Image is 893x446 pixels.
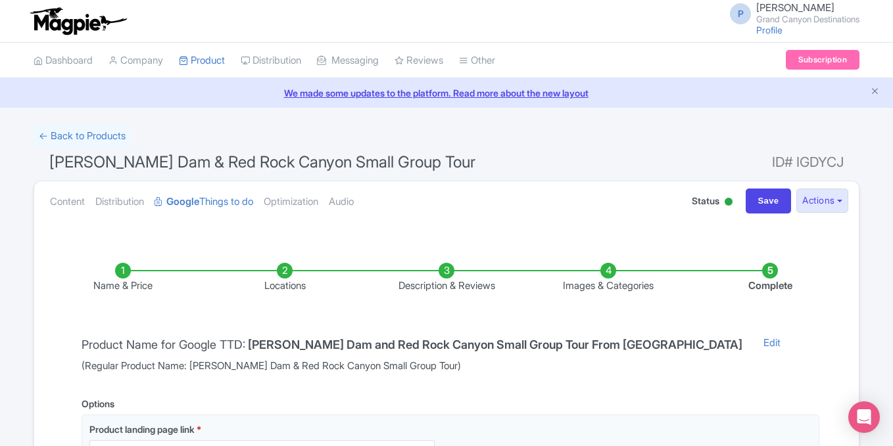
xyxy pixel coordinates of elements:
[786,50,859,70] a: Subscription
[82,397,114,411] div: Options
[89,424,195,435] span: Product landing page link
[27,7,129,35] img: logo-ab69f6fb50320c5b225c76a69d11143b.png
[82,338,245,351] span: Product Name for Google TTD:
[870,85,880,100] button: Close announcement
[34,43,93,79] a: Dashboard
[746,189,792,213] input: Save
[692,194,719,208] span: Status
[155,181,253,223] a: GoogleThings to do
[109,43,163,79] a: Company
[34,123,131,149] a: ← Back to Products
[366,263,527,294] li: Description & Reviews
[8,86,885,100] a: We made some updates to the platform. Read more about the new layout
[756,15,859,24] small: Grand Canyon Destinations
[772,149,844,175] span: ID# IGDYCJ
[264,181,318,223] a: Optimization
[756,1,834,14] span: [PERSON_NAME]
[49,152,475,171] span: [PERSON_NAME] Dam & Red Rock Canyon Small Group Tour
[796,189,848,213] button: Actions
[82,359,742,374] span: (Regular Product Name: [PERSON_NAME] Dam & Red Rock Canyon Small Group Tour)
[689,263,851,294] li: Complete
[204,263,366,294] li: Locations
[527,263,689,294] li: Images & Categories
[241,43,301,79] a: Distribution
[329,181,354,223] a: Audio
[722,192,735,213] div: Active
[95,181,144,223] a: Distribution
[756,24,783,35] a: Profile
[750,336,794,374] a: Edit
[722,3,859,24] a: P [PERSON_NAME] Grand Canyon Destinations
[848,401,880,433] div: Open Intercom Messenger
[459,43,495,79] a: Other
[42,263,204,294] li: Name & Price
[395,43,443,79] a: Reviews
[179,43,225,79] a: Product
[166,194,199,210] strong: Google
[50,181,85,223] a: Content
[248,338,742,351] h4: [PERSON_NAME] Dam and Red Rock Canyon Small Group Tour From [GEOGRAPHIC_DATA]
[317,43,379,79] a: Messaging
[730,3,751,24] span: P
